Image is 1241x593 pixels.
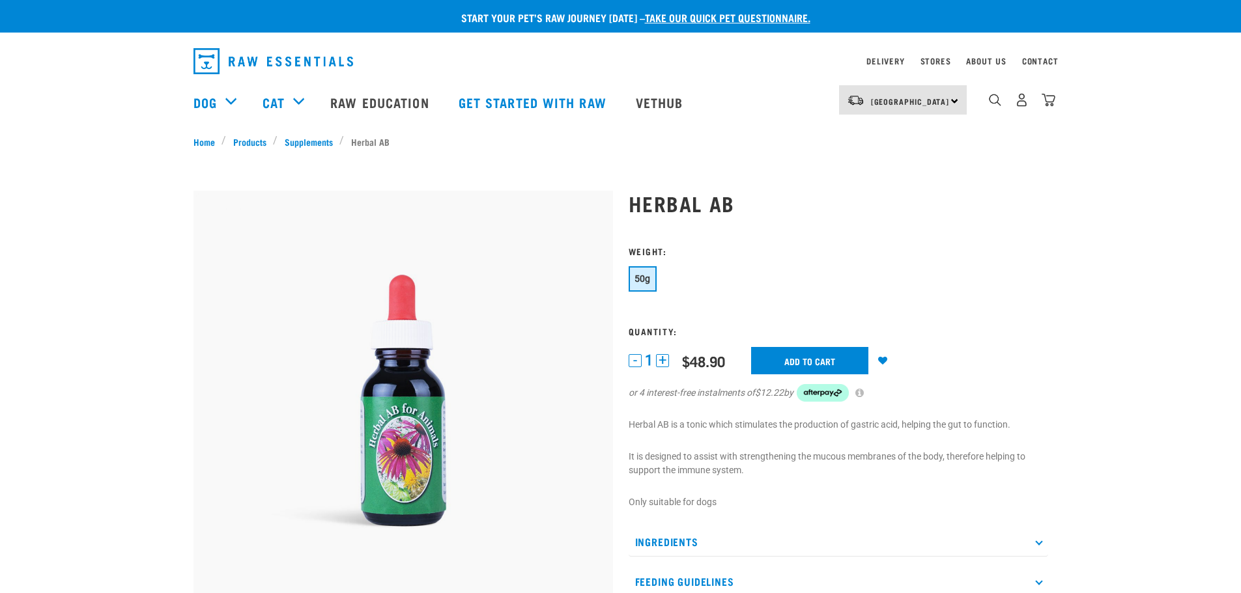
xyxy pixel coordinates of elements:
a: take our quick pet questionnaire. [645,14,810,20]
img: home-icon@2x.png [1042,93,1055,107]
p: Only suitable for dogs [629,495,1048,509]
p: Ingredients [629,527,1048,557]
a: Get started with Raw [446,76,623,128]
a: Stores [920,59,951,63]
a: Dog [193,92,217,112]
span: 50g [635,273,651,284]
p: It is designed to assist with strengthening the mucous membranes of the body, therefore helping t... [629,450,1048,477]
span: [GEOGRAPHIC_DATA] [871,99,950,103]
span: $12.22 [755,386,784,400]
a: Vethub [623,76,700,128]
a: About Us [966,59,1006,63]
a: Products [226,135,273,148]
a: Contact [1022,59,1059,63]
a: Raw Education [317,76,445,128]
a: Home [193,135,222,148]
img: home-icon-1@2x.png [989,94,1001,106]
h3: Quantity: [629,326,1048,336]
img: van-moving.png [847,94,864,106]
nav: dropdown navigation [183,43,1059,79]
a: Supplements [278,135,339,148]
h1: Herbal AB [629,191,1048,215]
button: 50g [629,266,657,292]
input: Add to cart [751,347,868,374]
h3: Weight: [629,246,1048,256]
nav: breadcrumbs [193,135,1048,148]
img: user.png [1015,93,1029,107]
a: Cat [263,92,285,112]
div: or 4 interest-free instalments of by [629,384,1048,402]
p: Herbal AB is a tonic which stimulates the production of gastric acid, helping the gut to function. [629,418,1048,432]
div: $48.90 [682,353,725,369]
img: Raw Essentials Logo [193,48,353,74]
img: Afterpay [797,384,849,402]
span: 1 [645,353,653,367]
button: + [656,354,669,367]
button: - [629,354,642,367]
a: Delivery [866,59,904,63]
